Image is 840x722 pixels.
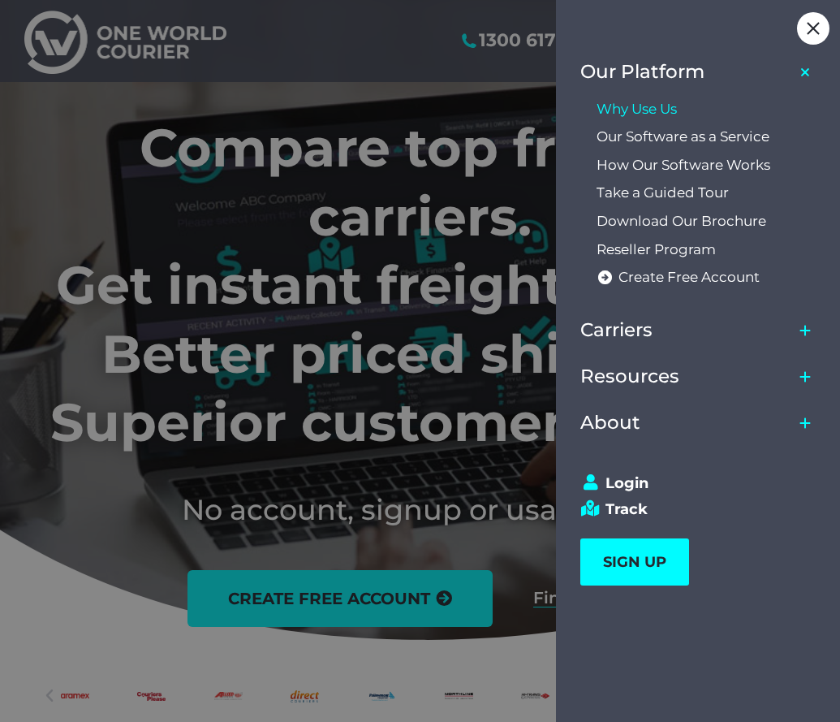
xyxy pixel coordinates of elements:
[618,269,760,286] span: Create Free Account
[580,365,679,387] span: Resources
[597,179,817,208] a: Take a Guided Tour
[603,553,666,571] span: SIGN UP
[597,128,769,145] span: Our Software as a Service
[580,400,793,446] a: About
[797,12,829,45] div: Close
[597,151,817,179] a: How Our Software Works
[580,61,704,83] span: Our Platform
[580,500,801,518] a: Track
[597,263,817,292] a: Create Free Account
[597,241,716,258] span: Reseller Program
[580,474,801,492] a: Login
[597,101,677,118] span: Why Use Us
[580,49,793,95] a: Our Platform
[597,157,770,174] span: How Our Software Works
[597,207,817,236] a: Download Our Brochure
[580,308,793,354] a: Carriers
[597,95,817,123] a: Why Use Us
[597,236,817,264] a: Reseller Program
[597,123,817,151] a: Our Software as a Service
[580,353,793,400] a: Resources
[597,184,729,201] span: Take a Guided Tour
[597,213,766,230] span: Download Our Brochure
[580,319,653,341] span: Carriers
[580,538,689,586] a: SIGN UP
[580,412,640,434] span: About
